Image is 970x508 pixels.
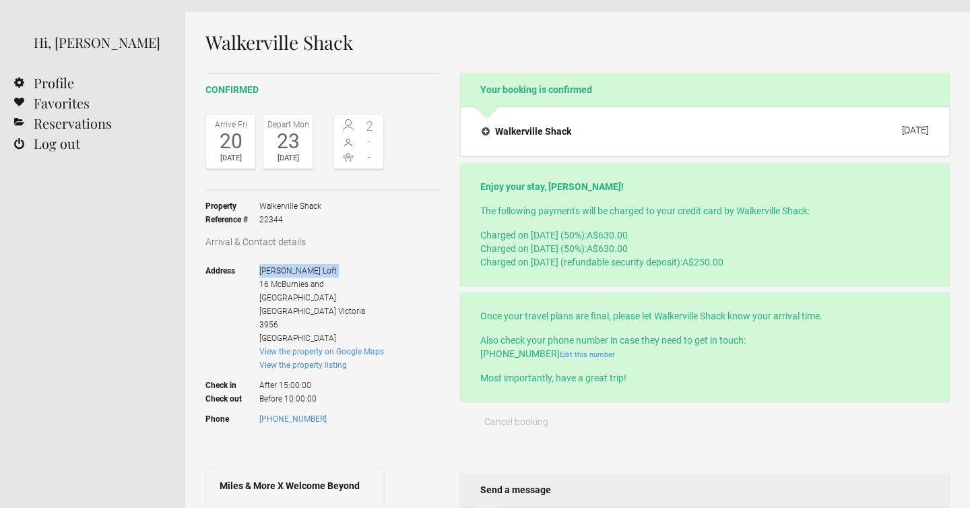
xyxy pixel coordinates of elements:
[220,479,370,493] strong: Miles & More X Welcome Beyond
[484,416,548,427] span: Cancel booking
[460,73,950,106] h2: Your booking is confirmed
[209,131,252,152] div: 20
[480,371,930,385] p: Most importantly, have a great trip!
[480,309,930,323] p: Once your travel plans are final, please let Walkerville Shack know your arrival time.
[205,235,441,249] h3: Arrival & Contact details
[259,414,327,424] a: [PHONE_NUMBER]
[209,118,252,131] div: Arrive Fri
[205,392,259,406] strong: Check out
[259,213,321,226] span: 22344
[259,307,336,316] span: [GEOGRAPHIC_DATA]
[338,307,365,316] span: Victoria
[205,32,950,53] h1: Walkerville Shack
[259,280,336,303] span: 16 McBurnies and [GEOGRAPHIC_DATA]
[34,32,165,53] div: Hi, [PERSON_NAME]
[560,350,615,359] a: Edit this number
[205,199,259,213] strong: Property
[259,372,384,392] span: After 15:00:00
[359,150,381,164] span: -
[480,334,930,360] p: Also check your phone number in case they need to get in touch: [PHONE_NUMBER]
[359,135,381,148] span: -
[480,228,930,269] p: Charged on [DATE] (50%): Charged on [DATE] (50%): Charged on [DATE] (refundable security deposit):
[480,181,624,192] strong: Enjoy your stay, [PERSON_NAME]!
[482,125,571,138] h4: Walkerville Shack
[205,83,441,97] h2: confirmed
[587,243,628,254] flynt-currency: A$630.00
[205,213,259,226] strong: Reference #
[267,118,309,131] div: Depart Mon
[259,347,384,356] a: View the property on Google Maps
[267,131,309,152] div: 23
[267,152,309,165] div: [DATE]
[205,372,259,392] strong: Check in
[205,264,259,345] strong: Address
[682,257,723,267] flynt-currency: A$250.00
[471,117,939,146] button: Walkerville Shack [DATE]
[259,360,347,370] a: View the property listing
[259,320,278,329] span: 3956
[259,266,337,276] span: [PERSON_NAME] Loft
[259,199,321,213] span: Walkerville Shack
[209,152,252,165] div: [DATE]
[205,412,259,426] strong: Phone
[460,473,950,507] h2: Send a message
[480,204,930,218] p: The following payments will be charged to your credit card by Walkerville Shack:
[902,125,928,135] div: [DATE]
[259,392,384,406] span: Before 10:00:00
[587,230,628,241] flynt-currency: A$630.00
[460,408,573,435] button: Cancel booking
[359,119,381,133] span: 2
[259,334,336,343] span: [GEOGRAPHIC_DATA]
